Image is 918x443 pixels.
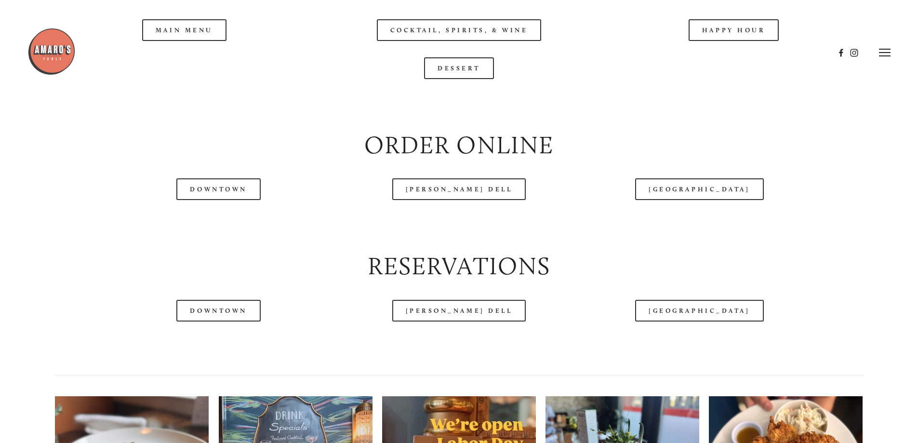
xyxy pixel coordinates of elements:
a: [PERSON_NAME] Dell [392,178,526,200]
a: [GEOGRAPHIC_DATA] [635,178,763,200]
h2: Order Online [55,128,863,162]
img: Amaro's Table [27,27,76,76]
h2: Reservations [55,249,863,283]
a: Downtown [176,178,260,200]
a: [GEOGRAPHIC_DATA] [635,300,763,322]
a: [PERSON_NAME] Dell [392,300,526,322]
a: Downtown [176,300,260,322]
